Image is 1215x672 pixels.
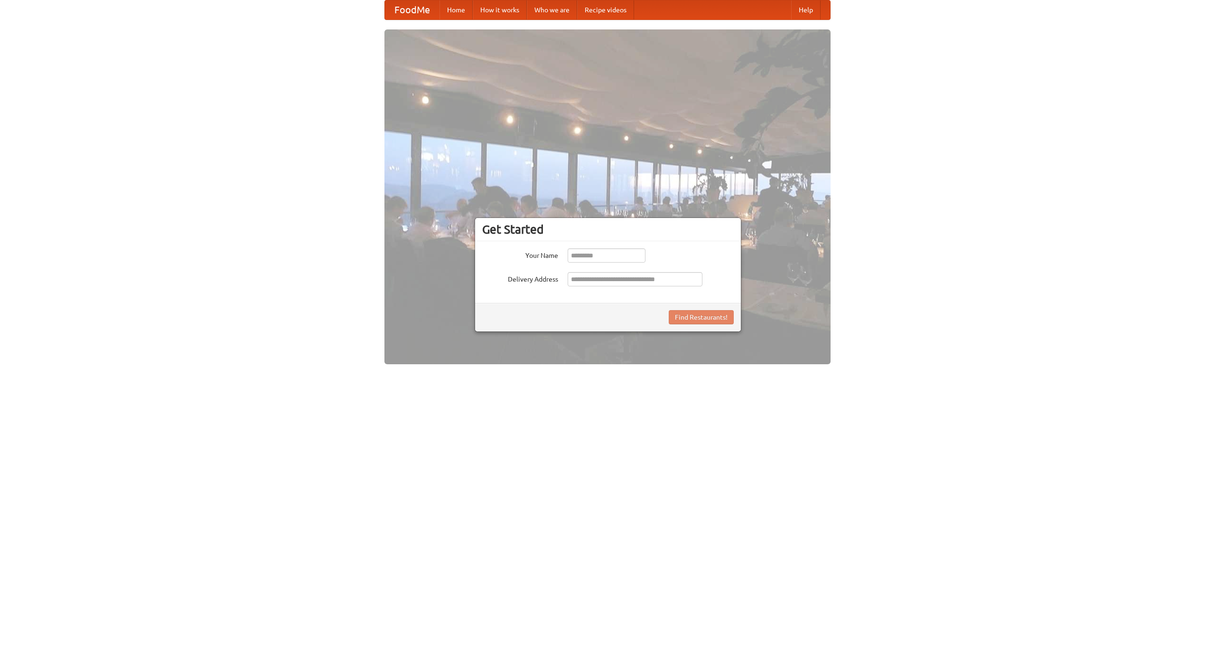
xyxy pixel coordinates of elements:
button: Find Restaurants! [669,310,734,324]
a: FoodMe [385,0,439,19]
label: Delivery Address [482,272,558,284]
a: How it works [473,0,527,19]
a: Recipe videos [577,0,634,19]
h3: Get Started [482,222,734,237]
a: Who we are [527,0,577,19]
label: Your Name [482,248,558,260]
a: Help [791,0,821,19]
a: Home [439,0,473,19]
